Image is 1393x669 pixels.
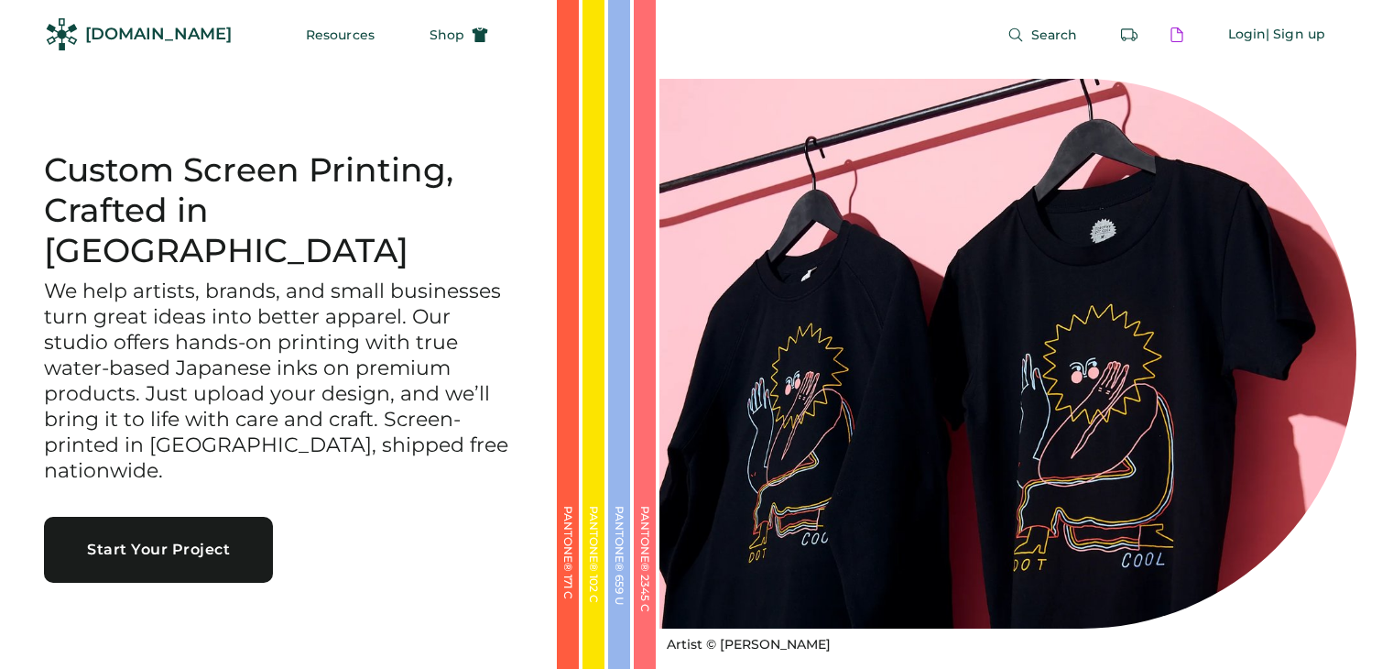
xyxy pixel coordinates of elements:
img: Rendered Logo - Screens [46,18,78,50]
h1: Custom Screen Printing, Crafted in [GEOGRAPHIC_DATA] [44,150,513,271]
span: Search [1031,28,1078,41]
span: Shop [430,28,464,41]
button: Shop [408,16,510,53]
button: Resources [284,16,397,53]
a: Artist © [PERSON_NAME] [659,629,831,654]
div: | Sign up [1266,26,1325,44]
div: [DOMAIN_NAME] [85,23,232,46]
iframe: Front Chat [1306,587,1385,665]
div: Artist © [PERSON_NAME] [667,636,831,654]
button: Search [985,16,1100,53]
button: Retrieve an order [1111,16,1148,53]
button: Start Your Project [44,517,273,583]
h3: We help artists, brands, and small businesses turn great ideas into better apparel. Our studio of... [44,279,513,484]
div: Login [1228,26,1267,44]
